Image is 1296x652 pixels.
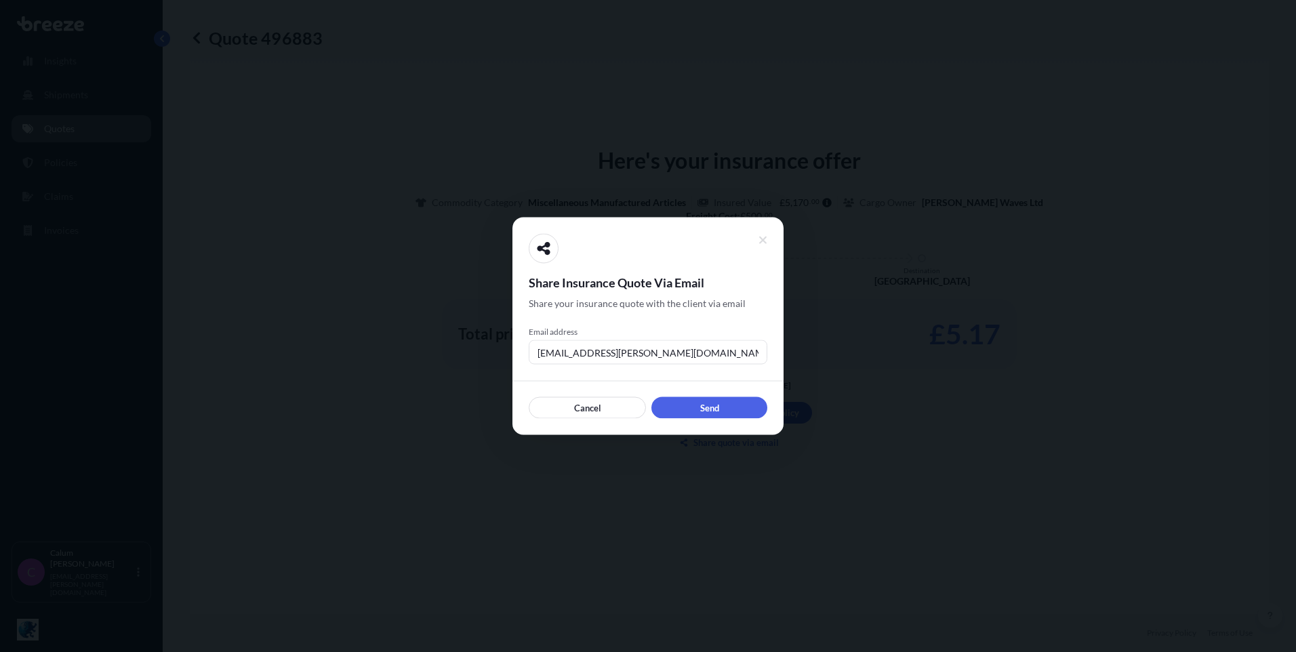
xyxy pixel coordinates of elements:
span: Share Insurance Quote Via Email [529,274,767,291]
input: example@gmail.com [529,340,767,365]
button: Send [651,397,767,419]
span: Email address [529,327,767,338]
button: Cancel [529,397,646,419]
span: Share your insurance quote with the client via email [529,297,746,310]
p: Cancel [574,401,601,415]
p: Send [700,401,719,415]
